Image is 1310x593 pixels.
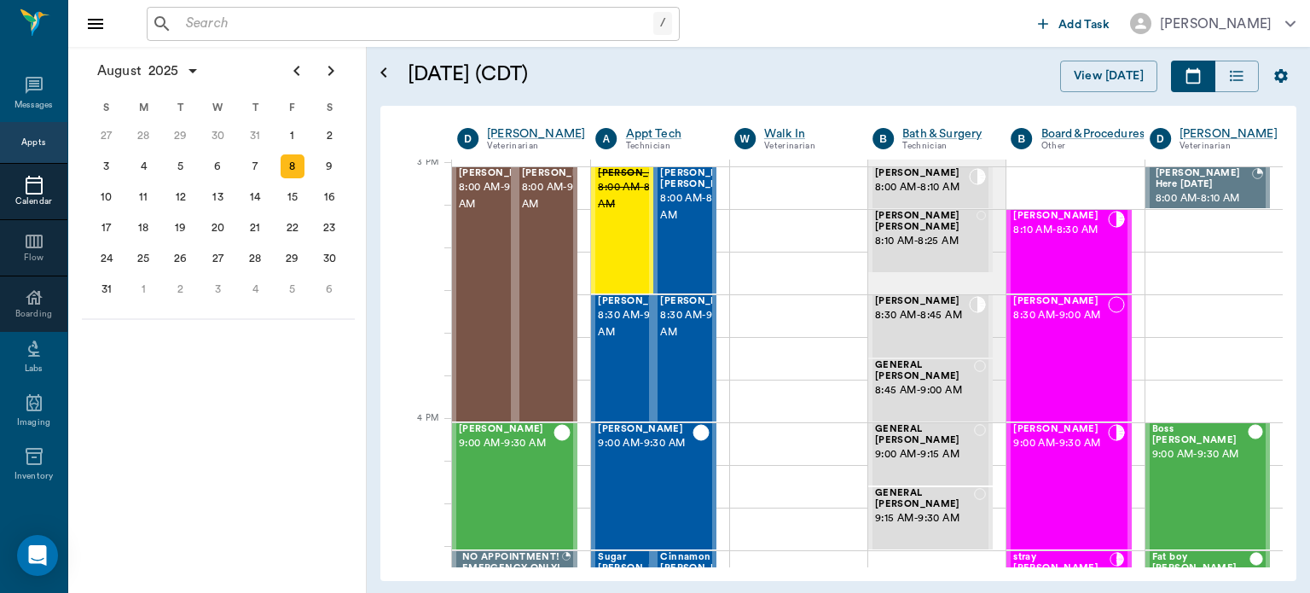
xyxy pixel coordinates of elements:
span: [PERSON_NAME] [1013,296,1107,307]
div: Technician [902,139,985,154]
a: Bath & Surgery [902,125,985,142]
div: Friday, August 15, 2025 [281,185,304,209]
div: Thursday, August 14, 2025 [243,185,267,209]
div: READY_TO_CHECKOUT, 8:00 AM - 9:00 AM [515,166,578,422]
span: [PERSON_NAME] Here [DATE] [1156,168,1252,190]
div: Open Intercom Messenger [17,535,58,576]
div: 3 PM [394,154,438,196]
div: S [310,95,348,120]
span: 9:00 AM - 9:30 AM [598,435,692,452]
div: CHECKED_OUT, 8:30 AM - 9:00 AM [653,294,716,422]
div: Inventory [14,470,53,483]
div: Saturday, August 30, 2025 [317,247,341,270]
span: [PERSON_NAME] [PERSON_NAME] [660,168,745,190]
span: 8:00 AM - 8:30 AM [598,179,683,213]
span: [PERSON_NAME] [PERSON_NAME] [875,211,977,233]
div: Thursday, July 31, 2025 [243,124,267,148]
div: Monday, July 28, 2025 [131,124,155,148]
span: GENERAL [PERSON_NAME] [875,424,974,446]
button: [PERSON_NAME] [1116,8,1309,39]
input: Search [179,12,653,36]
div: T [162,95,200,120]
span: 8:30 AM - 9:00 AM [1013,307,1107,324]
div: Other [1041,139,1145,154]
div: CHECKED_IN, 8:30 AM - 8:45 AM [868,294,993,358]
div: Wednesday, August 6, 2025 [206,154,230,178]
div: T [236,95,274,120]
div: Friday, September 5, 2025 [281,277,304,301]
div: Monday, September 1, 2025 [131,277,155,301]
span: 8:00 AM - 8:30 AM [660,190,745,224]
div: Technician [626,139,709,154]
span: Boss [PERSON_NAME] [1152,424,1249,446]
a: Walk In [764,125,847,142]
span: 8:10 AM - 8:30 AM [1013,222,1107,239]
div: Labs [25,363,43,375]
span: [PERSON_NAME] [598,168,683,179]
div: Sunday, August 17, 2025 [95,216,119,240]
span: 9:00 AM - 9:30 AM [1152,446,1249,463]
div: NOT_CONFIRMED, 8:10 AM - 8:25 AM [868,209,993,273]
a: [PERSON_NAME] [1180,125,1278,142]
span: Fat boy [PERSON_NAME] [1152,552,1250,574]
span: 8:00 AM - 8:10 AM [1156,190,1252,207]
button: Next page [314,54,348,88]
span: 8:30 AM - 9:00 AM [660,307,745,341]
div: Wednesday, August 13, 2025 [206,185,230,209]
span: Sugar [PERSON_NAME] [598,552,683,574]
div: NOT_CONFIRMED, 8:30 AM - 9:00 AM [1006,294,1131,422]
div: Thursday, August 28, 2025 [243,247,267,270]
div: Tuesday, August 26, 2025 [169,247,193,270]
div: NOT_CONFIRMED, 8:45 AM - 9:00 AM [868,358,993,422]
button: Previous page [280,54,314,88]
div: CHECKED_OUT, 8:30 AM - 9:00 AM [591,294,653,422]
span: 9:00 AM - 9:30 AM [459,435,554,452]
div: CHECKED_IN, 8:10 AM - 8:30 AM [1006,209,1131,294]
span: [PERSON_NAME] [459,424,554,435]
div: Wednesday, July 30, 2025 [206,124,230,148]
div: Appts [21,137,45,149]
a: [PERSON_NAME] [487,125,585,142]
div: Appt Tech [626,125,709,142]
h6: Nectar [50,2,54,38]
div: Veterinarian [487,139,585,154]
span: 8:00 AM - 9:00 AM [522,179,607,213]
span: [PERSON_NAME] [1013,424,1107,435]
h5: [DATE] (CDT) [408,61,787,88]
button: Close drawer [78,7,113,41]
div: Wednesday, September 3, 2025 [206,277,230,301]
a: Board &Procedures [1041,125,1145,142]
span: [PERSON_NAME] [660,296,745,307]
button: August2025 [89,54,208,88]
div: Wednesday, August 20, 2025 [206,216,230,240]
div: READY_TO_CHECKOUT, 8:00 AM - 9:00 AM [452,166,515,422]
div: Sunday, August 3, 2025 [95,154,119,178]
div: Saturday, September 6, 2025 [317,277,341,301]
button: Add Task [1031,8,1116,39]
span: 8:00 AM - 8:10 AM [875,179,969,196]
span: 9:00 AM - 9:15 AM [875,446,974,463]
span: August [94,59,145,83]
span: [PERSON_NAME] [598,296,683,307]
div: Tuesday, September 2, 2025 [169,277,193,301]
div: Veterinarian [764,139,847,154]
span: 9:15 AM - 9:30 AM [875,510,974,527]
button: Open calendar [374,40,394,106]
span: [PERSON_NAME] [875,296,969,307]
div: Friday, August 1, 2025 [281,124,304,148]
span: Cinnamon [PERSON_NAME] [660,552,745,574]
div: CHECKED_OUT, 9:00 AM - 9:30 AM [591,422,716,550]
span: 8:10 AM - 8:25 AM [875,233,977,250]
span: NO APPOINTMENT! EMERGENCY ONLY! [462,552,562,574]
span: 8:30 AM - 8:45 AM [875,307,969,324]
div: NOT_CONFIRMED, 9:00 AM - 9:15 AM [868,422,993,486]
div: NOT_CONFIRMED, 9:15 AM - 9:30 AM [868,486,993,550]
div: Saturday, August 9, 2025 [317,154,341,178]
span: [PERSON_NAME] [875,168,969,179]
div: Saturday, August 2, 2025 [317,124,341,148]
div: Friday, August 29, 2025 [281,247,304,270]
